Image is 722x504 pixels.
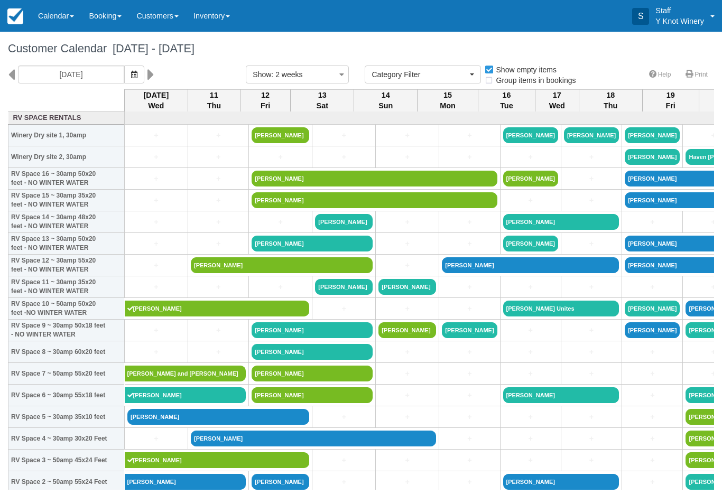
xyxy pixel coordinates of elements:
[8,146,125,168] th: Winery Dry site 2, 30amp
[564,173,619,184] a: +
[643,67,678,82] a: Help
[191,431,436,446] a: [PERSON_NAME]
[503,152,558,163] a: +
[191,195,246,206] a: +
[378,390,436,401] a: +
[442,257,619,273] a: [PERSON_NAME]
[484,66,565,73] span: Show empty items
[252,474,309,490] a: [PERSON_NAME]
[378,412,436,423] a: +
[378,152,436,163] a: +
[564,368,619,379] a: +
[442,217,497,228] a: +
[127,325,185,336] a: +
[378,455,436,466] a: +
[315,152,373,163] a: +
[8,320,125,341] th: RV Space 9 ~ 30amp 50x18 feet - NO WINTER WATER
[127,152,185,163] a: +
[442,347,497,358] a: +
[8,363,125,385] th: RV Space 7 ~ 50amp 55x20 feet
[127,173,185,184] a: +
[442,152,497,163] a: +
[625,412,680,423] a: +
[252,387,373,403] a: [PERSON_NAME]
[378,279,436,295] a: [PERSON_NAME]
[252,217,309,228] a: +
[625,477,680,488] a: +
[191,173,246,184] a: +
[252,282,309,293] a: +
[442,455,497,466] a: +
[315,412,373,423] a: +
[127,130,185,141] a: +
[378,368,436,379] a: +
[564,238,619,249] a: +
[191,325,246,336] a: +
[378,322,436,338] a: [PERSON_NAME]
[252,192,497,208] a: [PERSON_NAME]
[191,282,246,293] a: +
[564,127,619,143] a: [PERSON_NAME]
[125,387,246,403] a: [PERSON_NAME]
[632,8,649,25] div: S
[191,238,246,249] a: +
[315,455,373,466] a: +
[503,347,558,358] a: +
[378,217,436,228] a: +
[127,195,185,206] a: +
[8,385,125,406] th: RV Space 6 ~ 30amp 55x18 feet
[564,455,619,466] a: +
[125,301,310,316] a: [PERSON_NAME]
[442,238,497,249] a: +
[442,130,497,141] a: +
[655,5,704,16] p: Staff
[125,452,310,468] a: [PERSON_NAME]
[378,130,436,141] a: +
[625,322,680,338] a: [PERSON_NAME]
[503,474,619,490] a: [PERSON_NAME]
[503,195,558,206] a: +
[354,89,418,111] th: 14 Sun
[442,477,497,488] a: +
[625,149,680,165] a: [PERSON_NAME]
[8,233,125,255] th: RV Space 13 ~ 30amp 50x20 feet - NO WINTER WATER
[503,236,558,251] a: [PERSON_NAME]
[7,8,23,24] img: checkfront-main-nav-mini-logo.png
[8,190,125,211] th: RV Space 15 ~ 30amp 35x20 feet - NO WINTER WATER
[642,89,699,111] th: 19 Fri
[503,433,558,444] a: +
[125,366,246,381] a: [PERSON_NAME] and [PERSON_NAME]
[564,152,619,163] a: +
[535,89,579,111] th: 17 Wed
[378,477,436,488] a: +
[442,282,497,293] a: +
[503,282,558,293] a: +
[8,276,125,298] th: RV Space 11 ~ 30amp 35x20 feet - NO WINTER WATER
[503,412,558,423] a: +
[252,171,497,186] a: [PERSON_NAME]
[291,89,354,111] th: 13 Sat
[625,390,680,401] a: +
[252,236,373,251] a: [PERSON_NAME]
[252,344,373,360] a: [PERSON_NAME]
[11,113,122,123] a: RV Space Rentals
[625,217,680,228] a: +
[252,152,309,163] a: +
[625,347,680,358] a: +
[191,257,373,273] a: [PERSON_NAME]
[442,368,497,379] a: +
[442,412,497,423] a: +
[191,152,246,163] a: +
[8,341,125,363] th: RV Space 8 ~ 30amp 60x20 feet
[503,127,558,143] a: [PERSON_NAME]
[372,69,467,80] span: Category Filter
[625,433,680,444] a: +
[8,450,125,471] th: RV Space 3 ~ 50amp 45x24 Feet
[315,130,373,141] a: +
[315,477,373,488] a: +
[503,171,558,186] a: [PERSON_NAME]
[188,89,240,111] th: 11 Thu
[503,325,558,336] a: +
[625,301,680,316] a: [PERSON_NAME]
[252,366,373,381] a: [PERSON_NAME]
